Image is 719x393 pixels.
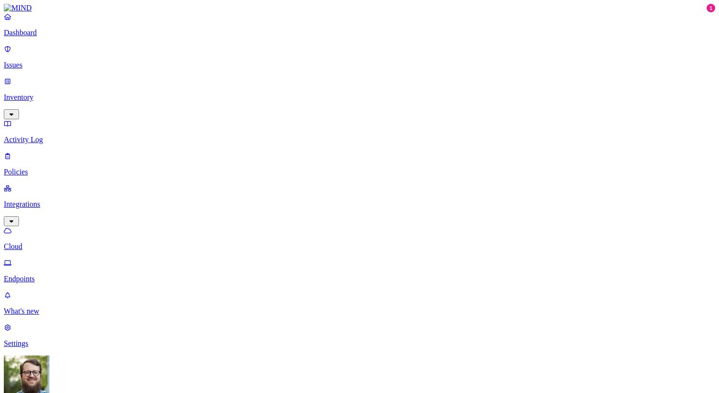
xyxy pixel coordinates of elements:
a: Settings [4,323,715,348]
a: Policies [4,152,715,176]
a: Integrations [4,184,715,225]
a: Activity Log [4,119,715,144]
a: Dashboard [4,12,715,37]
a: MIND [4,4,715,12]
p: Integrations [4,200,715,209]
a: What's new [4,291,715,316]
p: Policies [4,168,715,176]
a: Issues [4,45,715,69]
div: 1 [707,4,715,12]
p: Settings [4,339,715,348]
img: MIND [4,4,32,12]
p: Issues [4,61,715,69]
p: Cloud [4,242,715,251]
a: Inventory [4,77,715,118]
a: Cloud [4,226,715,251]
a: Endpoints [4,259,715,283]
p: Activity Log [4,135,715,144]
p: Inventory [4,93,715,102]
p: Dashboard [4,29,715,37]
p: Endpoints [4,275,715,283]
p: What's new [4,307,715,316]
